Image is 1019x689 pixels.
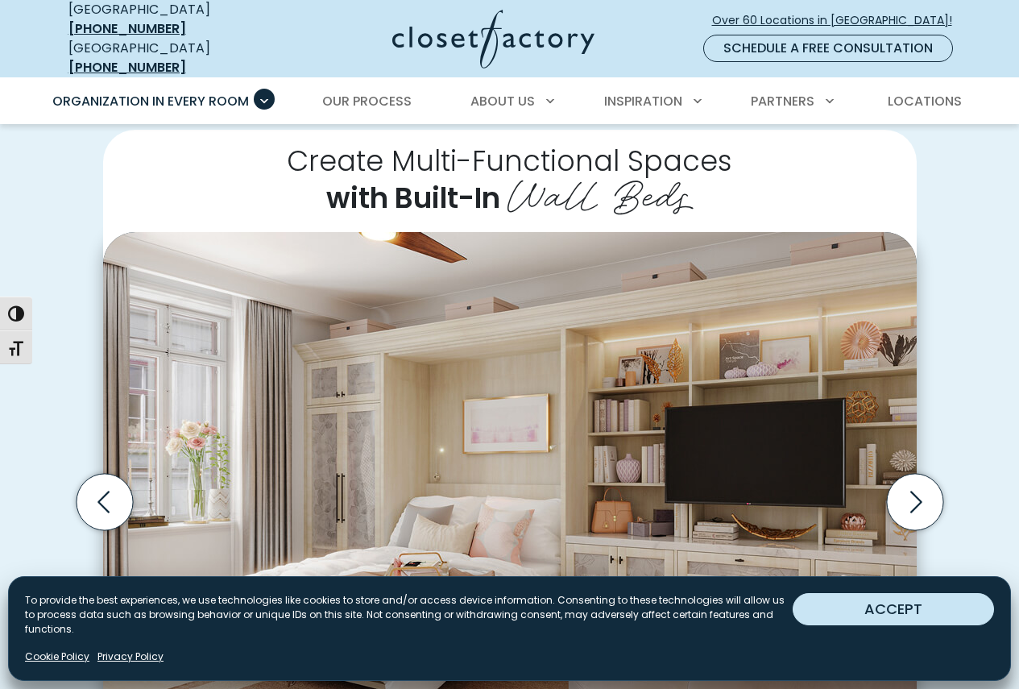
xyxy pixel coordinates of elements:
[751,92,814,110] span: Partners
[70,467,139,537] button: Previous slide
[97,650,164,664] a: Privacy Policy
[287,141,732,181] span: Create Multi-Functional Spaces
[712,12,965,29] span: Over 60 Locations in [GEOGRAPHIC_DATA]!
[507,162,694,221] span: Wall Beds
[52,92,249,110] span: Organization in Every Room
[68,19,186,38] a: [PHONE_NUMBER]
[793,593,994,625] button: ACCEPT
[41,79,979,124] nav: Primary Menu
[322,92,412,110] span: Our Process
[880,467,950,537] button: Next slide
[470,92,535,110] span: About Us
[68,58,186,77] a: [PHONE_NUMBER]
[326,178,500,218] span: with Built-In
[703,35,953,62] a: Schedule a Free Consultation
[25,593,793,637] p: To provide the best experiences, we use technologies like cookies to store and/or access device i...
[25,650,89,664] a: Cookie Policy
[68,39,266,77] div: [GEOGRAPHIC_DATA]
[888,92,962,110] span: Locations
[392,10,594,68] img: Closet Factory Logo
[604,92,682,110] span: Inspiration
[711,6,966,35] a: Over 60 Locations in [GEOGRAPHIC_DATA]!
